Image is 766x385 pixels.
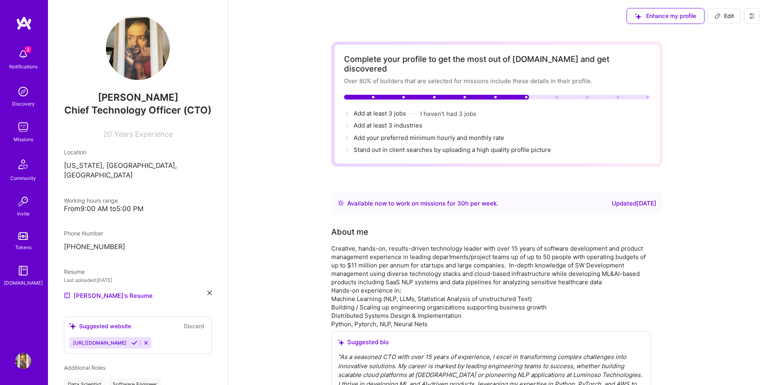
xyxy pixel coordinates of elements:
[64,161,212,180] p: [US_STATE], [GEOGRAPHIC_DATA], [GEOGRAPHIC_DATA]
[64,276,212,284] div: Last uploaded: [DATE]
[612,199,657,208] div: Updated [DATE]
[143,340,149,346] i: Reject
[14,135,33,144] div: Missions
[627,8,704,24] button: Enhance my profile
[64,242,212,252] p: [PHONE_NUMBER]
[207,291,212,295] i: icon Close
[10,174,36,182] div: Community
[25,46,31,53] span: 3
[15,84,31,100] img: discovery
[16,16,32,30] img: logo
[354,146,551,154] div: Stand out in client searches by uploading a high quality profile picture
[457,199,465,207] span: 30
[64,364,105,371] span: Additional Roles
[15,119,31,135] img: teamwork
[181,321,207,331] button: Discard
[73,340,127,346] span: [URL][DOMAIN_NAME]
[420,110,476,118] button: I haven't had 3 jobs
[17,209,30,218] div: Invite
[708,8,741,24] button: Edit
[354,122,422,129] span: Add at least 3 industries
[331,244,651,328] div: Creative, hands-on, results-driven technology leader with over 15 years of software development a...
[64,291,153,300] a: [PERSON_NAME]'s Resume
[64,268,85,275] span: Resume
[14,155,33,174] img: Community
[15,193,31,209] img: Invite
[338,338,644,346] div: Suggested bio
[131,340,137,346] i: Accept
[69,323,76,329] i: icon SuggestedTeams
[69,322,131,330] div: Suggested website
[15,353,31,369] img: User Avatar
[114,130,173,138] span: Years Experience
[347,199,498,208] div: Available now to work on missions for h per week .
[9,62,38,71] div: Notifications
[4,279,43,287] div: [DOMAIN_NAME]
[331,226,368,238] div: About me
[354,134,504,142] span: Add your preferred minimum hourly and monthly rate
[635,13,641,20] i: icon SuggestedTeams
[106,16,170,80] img: User Avatar
[64,104,211,116] span: Chief Technology Officer (CTO)
[13,353,33,369] a: User Avatar
[15,263,31,279] img: guide book
[344,77,650,85] div: Over 80% of builders that are selected for missions include these details in their profile.
[15,46,31,62] img: bell
[64,230,103,237] span: Phone Number
[64,197,118,204] span: Working hours range
[354,110,406,117] span: Add at least 3 jobs
[635,12,696,20] span: Enhance my profile
[15,243,32,251] div: Tokens
[64,148,212,156] div: Location
[18,232,28,240] img: tokens
[714,12,734,20] span: Edit
[12,100,35,108] div: Discovery
[64,92,212,104] span: [PERSON_NAME]
[103,130,112,138] span: 20
[338,200,344,206] img: Availability
[338,339,344,345] i: icon SuggestedTeams
[64,292,70,299] img: Resume
[344,54,650,74] div: Complete your profile to get the most out of [DOMAIN_NAME] and get discovered
[64,205,212,213] div: From 9:00 AM to 5:00 PM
